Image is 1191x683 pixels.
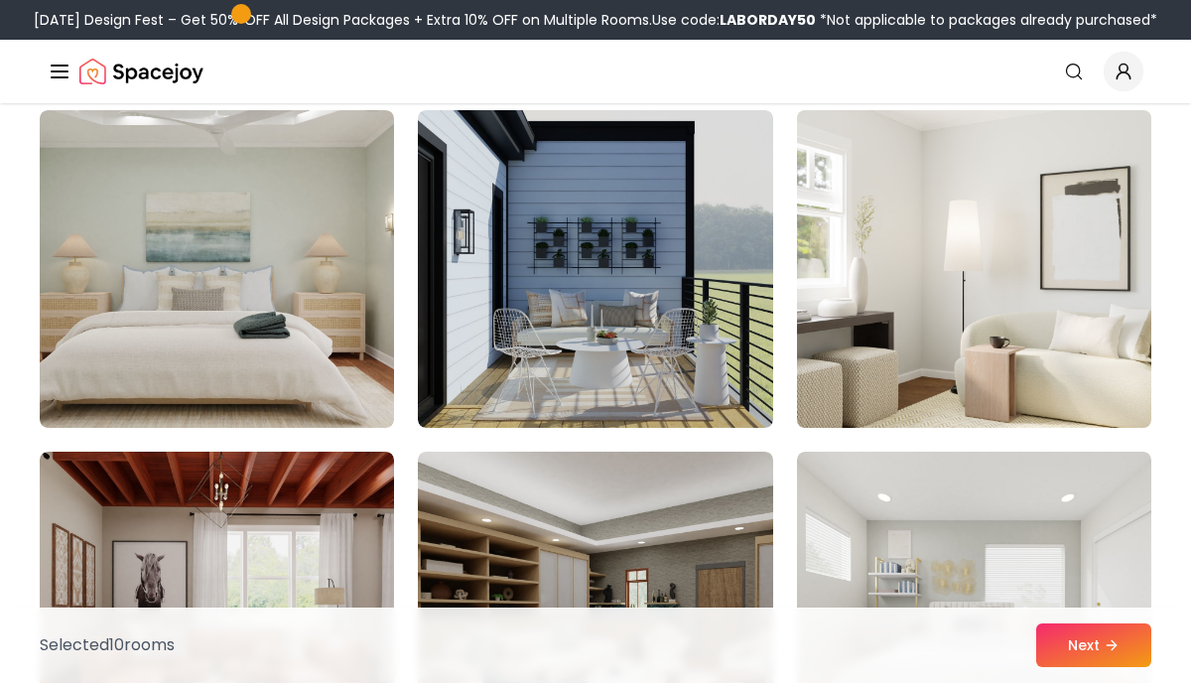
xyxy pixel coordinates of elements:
[1036,623,1151,667] button: Next
[720,10,816,30] b: LABORDAY50
[40,633,175,657] p: Selected 10 room s
[34,10,1157,30] div: [DATE] Design Fest – Get 50% OFF All Design Packages + Extra 10% OFF on Multiple Rooms.
[816,10,1157,30] span: *Not applicable to packages already purchased*
[418,110,772,428] img: Room room-59
[79,52,203,91] a: Spacejoy
[48,40,1143,103] nav: Global
[652,10,816,30] span: Use code:
[40,110,394,428] img: Room room-58
[79,52,203,91] img: Spacejoy Logo
[788,102,1160,436] img: Room room-60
